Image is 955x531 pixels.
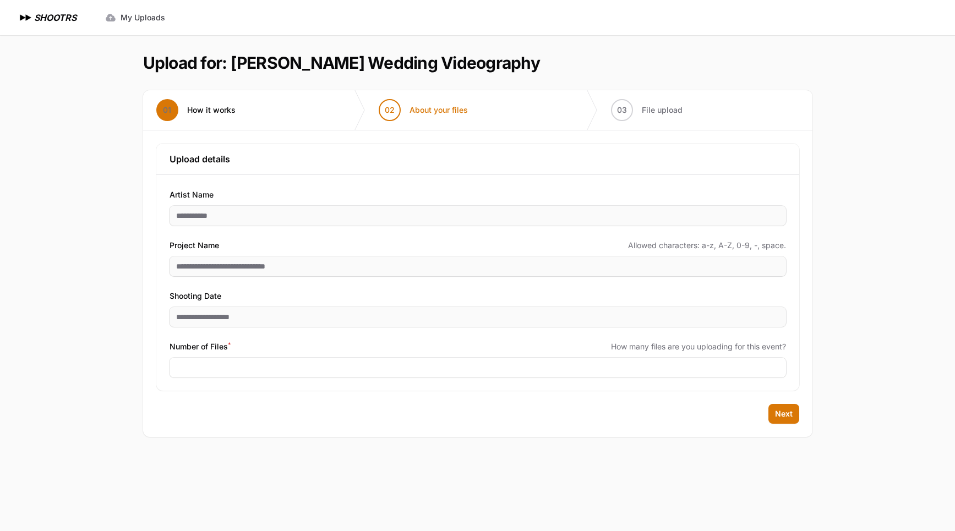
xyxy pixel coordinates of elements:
button: 03 File upload [598,90,696,130]
button: Next [768,404,799,424]
span: 02 [385,105,395,116]
span: Shooting Date [170,289,221,303]
span: How it works [187,105,236,116]
span: How many files are you uploading for this event? [611,341,786,352]
span: About your files [410,105,468,116]
span: Project Name [170,239,219,252]
h3: Upload details [170,152,786,166]
span: Artist Name [170,188,214,201]
span: Next [775,408,793,419]
h1: SHOOTRS [34,11,77,24]
span: Allowed characters: a-z, A-Z, 0-9, -, space. [628,240,786,251]
img: SHOOTRS [18,11,34,24]
span: 03 [617,105,627,116]
button: 02 About your files [365,90,481,130]
a: My Uploads [99,8,172,28]
button: 01 How it works [143,90,249,130]
span: 01 [163,105,171,116]
span: File upload [642,105,683,116]
a: SHOOTRS SHOOTRS [18,11,77,24]
span: My Uploads [121,12,165,23]
h1: Upload for: [PERSON_NAME] Wedding Videography [143,53,540,73]
span: Number of Files [170,340,231,353]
